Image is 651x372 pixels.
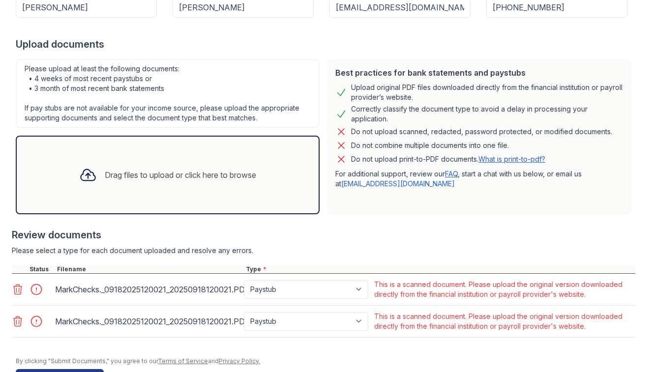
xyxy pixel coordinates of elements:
[12,228,635,242] div: Review documents
[374,280,633,299] div: This is a scanned document. Please upload the original version downloaded directly from the finan...
[105,169,256,181] div: Drag files to upload or click here to browse
[351,140,509,151] div: Do not combine multiple documents into one file.
[28,265,55,273] div: Status
[341,179,455,188] a: [EMAIL_ADDRESS][DOMAIN_NAME]
[351,126,612,138] div: Do not upload scanned, redacted, password protected, or modified documents.
[55,282,240,297] div: MarkChecks._09182025120021_20250918120021.PDF
[16,59,320,128] div: Please upload at least the following documents: • 4 weeks of most recent paystubs or • 3 month of...
[374,312,633,331] div: This is a scanned document. Please upload the original version downloaded directly from the finan...
[351,104,623,124] div: Correctly classify the document type to avoid a delay in processing your application.
[445,170,458,178] a: FAQ
[12,246,635,256] div: Please select a type for each document uploaded and resolve any errors.
[158,357,208,365] a: Terms of Service
[16,357,635,365] div: By clicking "Submit Documents," you agree to our and
[16,37,635,51] div: Upload documents
[335,67,623,79] div: Best practices for bank statements and paystubs
[55,314,240,329] div: MarkChecks._09182025120021_20250918120021.PDF
[351,83,623,102] div: Upload original PDF files downloaded directly from the financial institution or payroll provider’...
[478,155,545,163] a: What is print-to-pdf?
[335,169,623,189] p: For additional support, review our , start a chat with us below, or email us at
[244,265,635,273] div: Type
[55,265,244,273] div: Filename
[219,357,260,365] a: Privacy Policy.
[351,154,545,164] p: Do not upload print-to-PDF documents.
